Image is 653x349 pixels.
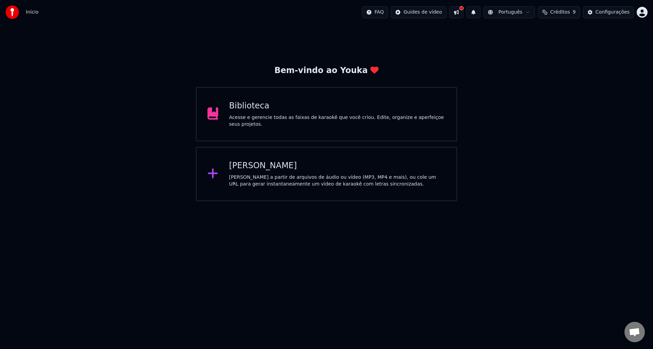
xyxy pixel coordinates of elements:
button: Guides de vídeo [391,6,446,18]
button: Créditos9 [538,6,580,18]
div: Acesse e gerencie todas as faixas de karaokê que você criou. Edite, organize e aperfeiçoe seus pr... [229,114,446,128]
div: Configurações [596,9,630,16]
div: Bate-papo aberto [624,322,645,342]
button: FAQ [362,6,388,18]
span: 9 [573,9,576,16]
nav: breadcrumb [26,9,38,16]
button: Configurações [583,6,634,18]
div: [PERSON_NAME] a partir de arquivos de áudio ou vídeo (MP3, MP4 e mais), ou cole um URL para gerar... [229,174,446,188]
span: Créditos [550,9,570,16]
img: youka [5,5,19,19]
div: [PERSON_NAME] [229,160,446,171]
div: Bem-vindo ao Youka [274,65,379,76]
div: Biblioteca [229,101,446,111]
span: Início [26,9,38,16]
